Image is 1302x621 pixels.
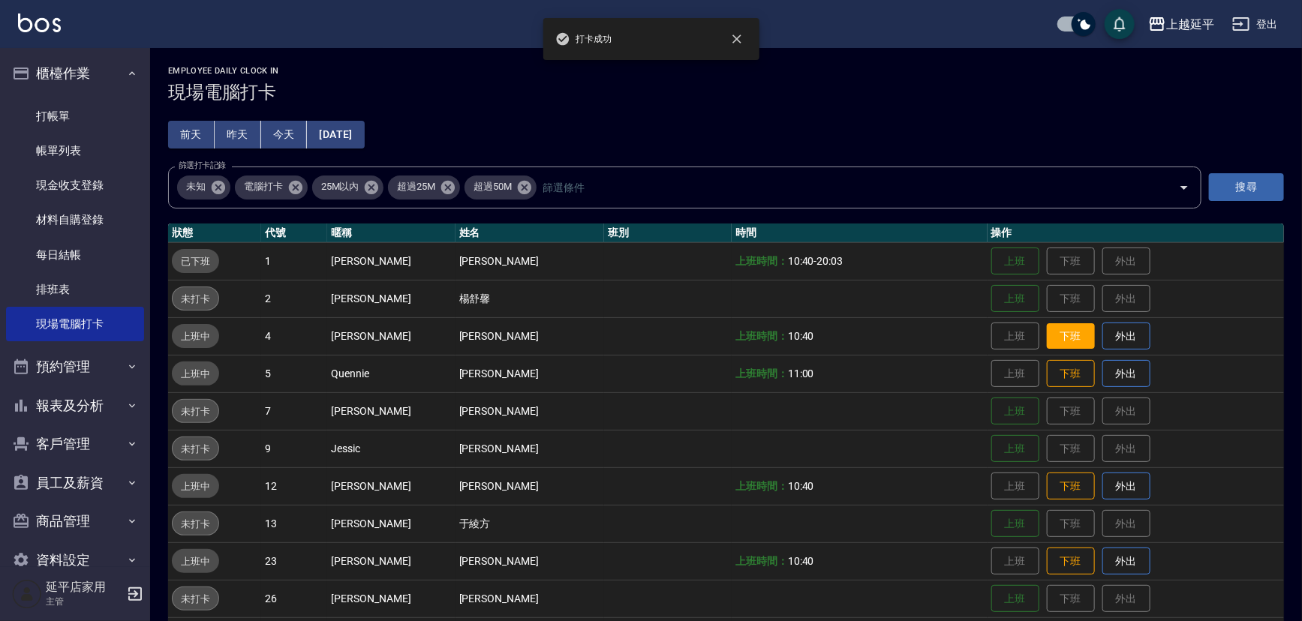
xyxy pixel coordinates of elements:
[168,223,261,243] th: 狀態
[735,555,788,567] b: 上班時間：
[261,542,327,580] td: 23
[177,179,215,194] span: 未知
[261,317,327,355] td: 4
[6,424,144,463] button: 客戶管理
[1166,15,1214,34] div: 上越延平
[327,580,455,617] td: [PERSON_NAME]
[1102,547,1150,575] button: 外出
[735,330,788,342] b: 上班時間：
[456,223,604,243] th: 姓名
[173,591,218,607] span: 未打卡
[1226,10,1284,38] button: 登出
[173,291,218,307] span: 未打卡
[6,168,144,202] a: 現金收支登錄
[327,317,455,355] td: [PERSON_NAME]
[735,367,788,379] b: 上班時間：
[261,580,327,617] td: 26
[327,223,455,243] th: 暱稱
[6,347,144,386] button: 預約管理
[720,22,753,55] button: close
[1047,323,1095,349] button: 下班
[991,397,1039,425] button: 上班
[6,463,144,502] button: 員工及薪資
[991,435,1039,463] button: 上班
[388,175,460,199] div: 超過25M
[46,595,122,608] p: 主管
[788,255,814,267] span: 10:40
[732,242,988,280] td: -
[6,99,144,133] a: 打帳單
[788,555,814,567] span: 10:40
[1102,360,1150,388] button: 外出
[6,386,144,425] button: 報表及分析
[261,505,327,542] td: 13
[235,175,308,199] div: 電腦打卡
[327,355,455,392] td: Quennie
[1142,9,1220,40] button: 上越延平
[172,328,219,344] span: 上班中
[604,223,732,243] th: 班別
[539,174,1153,200] input: 篩選條件
[991,510,1039,538] button: 上班
[307,121,364,148] button: [DATE]
[1172,175,1196,199] button: Open
[1102,472,1150,500] button: 外出
[261,467,327,505] td: 12
[817,255,843,267] span: 20:03
[1102,322,1150,350] button: 外出
[172,253,219,269] span: 已下班
[18,13,61,32] img: Logo
[261,392,327,430] td: 7
[172,553,219,569] span: 上班中
[179,160,226,171] label: 篩選打卡記錄
[735,255,788,267] b: 上班時間：
[735,480,788,492] b: 上班時間：
[465,175,537,199] div: 超過50M
[991,247,1039,275] button: 上班
[6,307,144,341] a: 現場電腦打卡
[6,54,144,93] button: 櫃檯作業
[327,430,455,467] td: Jessic
[261,121,308,148] button: 今天
[1209,173,1284,201] button: 搜尋
[465,179,521,194] span: 超過50M
[261,242,327,280] td: 1
[456,505,604,542] td: 于綾方
[46,580,122,595] h5: 延平店家用
[456,355,604,392] td: [PERSON_NAME]
[1105,9,1135,39] button: save
[6,202,144,237] a: 材料自購登錄
[261,430,327,467] td: 9
[327,505,455,542] td: [PERSON_NAME]
[235,179,292,194] span: 電腦打卡
[456,392,604,430] td: [PERSON_NAME]
[456,280,604,317] td: 楊舒馨
[388,179,444,194] span: 超過25M
[456,542,604,580] td: [PERSON_NAME]
[168,121,215,148] button: 前天
[168,82,1284,103] h3: 現場電腦打卡
[172,366,219,382] span: 上班中
[991,285,1039,313] button: 上班
[1047,360,1095,388] button: 下班
[215,121,261,148] button: 昨天
[6,272,144,307] a: 排班表
[1047,547,1095,575] button: 下班
[312,175,384,199] div: 25M以內
[177,175,230,199] div: 未知
[327,467,455,505] td: [PERSON_NAME]
[788,367,814,379] span: 11:00
[173,516,218,532] span: 未打卡
[6,133,144,168] a: 帳單列表
[732,223,988,243] th: 時間
[6,541,144,580] button: 資料設定
[327,280,455,317] td: [PERSON_NAME]
[173,403,218,419] span: 未打卡
[327,392,455,430] td: [PERSON_NAME]
[456,242,604,280] td: [PERSON_NAME]
[327,542,455,580] td: [PERSON_NAME]
[261,280,327,317] td: 2
[172,478,219,494] span: 上班中
[555,31,612,46] span: 打卡成功
[6,502,144,541] button: 商品管理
